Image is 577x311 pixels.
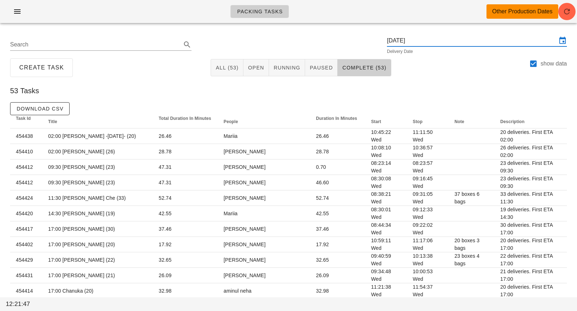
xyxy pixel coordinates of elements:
td: 17:00 [PERSON_NAME] (21) [43,268,153,283]
td: [PERSON_NAME] [218,144,310,159]
td: Mariia [218,206,310,221]
td: 42.55 [310,206,365,221]
td: 28.78 [310,144,365,159]
td: 47.31 [153,159,218,175]
span: Running [273,65,300,71]
td: 46.60 [310,175,365,190]
td: 22 deliveries. First ETA 17:00 [494,252,567,268]
td: 37.46 [153,221,218,237]
button: Complete (53) [338,59,391,76]
td: 30 deliveries. First ETA 17:00 [494,221,567,237]
td: 08:38:21 Wed [365,190,407,206]
td: 28.78 [153,144,218,159]
td: 37 boxes 6 bags [449,190,494,206]
label: show data [541,60,567,67]
td: [PERSON_NAME] [218,237,310,252]
div: Delivery Date [387,49,567,54]
td: 20 boxes 3 bags [449,237,494,252]
td: 14:30 [PERSON_NAME] (19) [43,206,153,221]
td: 32.98 [153,283,218,299]
span: Create Task [19,64,64,71]
td: 33 deliveries. First ETA 11:30 [494,190,567,206]
td: 09:16:45 Wed [407,175,449,190]
td: 0.70 [310,159,365,175]
td: 454417 [10,221,43,237]
td: 11:30 [PERSON_NAME] Che (33) [43,190,153,206]
button: Create Task [10,58,73,77]
td: 47.31 [153,175,218,190]
td: 37.46 [310,221,365,237]
td: 17.92 [310,237,365,252]
td: 52.74 [310,190,365,206]
td: 32.65 [153,252,218,268]
td: 454410 [10,144,43,159]
th: Start: Not sorted. Activate to sort ascending. [365,115,407,129]
td: 26.09 [153,268,218,283]
button: All (53) [211,59,243,76]
span: Description [500,119,524,124]
span: Total Duration In Minutes [159,116,211,121]
div: 53 Tasks [4,79,573,102]
span: Title [48,119,57,124]
span: Paused [309,65,333,71]
button: Download CSV [10,102,70,115]
th: Total Duration In Minutes: Not sorted. Activate to sort ascending. [153,115,218,129]
td: 09:12:33 Wed [407,206,449,221]
td: 09:34:48 Wed [365,268,407,283]
td: 454412 [10,175,43,190]
td: 10:13:38 Wed [407,252,449,268]
td: 23 boxes 4 bags [449,252,494,268]
td: 08:23:14 Wed [365,159,407,175]
td: 454412 [10,159,43,175]
td: 23 deliveries. First ETA 09:30 [494,175,567,190]
button: Open [243,59,269,76]
td: 21 deliveries. First ETA 17:00 [494,268,567,283]
span: Stop [413,119,423,124]
span: Complete (53) [342,65,386,71]
td: 20 deliveries. First ETA 17:00 [494,283,567,299]
th: Stop: Not sorted. Activate to sort ascending. [407,115,449,129]
td: 11:21:38 Wed [365,283,407,299]
td: 09:22:02 Wed [407,221,449,237]
td: 02:00 [PERSON_NAME] -[DATE]- (20) [43,129,153,144]
th: Note: Not sorted. Activate to sort ascending. [449,115,494,129]
th: Duration In Minutes: Not sorted. Activate to sort ascending. [310,115,365,129]
td: 42.55 [153,206,218,221]
td: [PERSON_NAME] [218,159,310,175]
th: People: Not sorted. Activate to sort ascending. [218,115,310,129]
td: 454414 [10,283,43,299]
td: 08:30:01 Wed [365,206,407,221]
td: 32.65 [310,252,365,268]
td: 17:00 Chanuka (20) [43,283,153,299]
td: 454424 [10,190,43,206]
span: Open [248,65,264,71]
td: 08:44:34 Wed [365,221,407,237]
td: 52.74 [153,190,218,206]
span: All (53) [215,65,238,71]
td: 17:00 [PERSON_NAME] (20) [43,237,153,252]
td: 08:23:57 Wed [407,159,449,175]
td: 454429 [10,252,43,268]
span: Duration In Minutes [316,116,357,121]
button: Paused [305,59,338,76]
td: 10:08:10 Wed [365,144,407,159]
td: 10:00:53 Wed [407,268,449,283]
td: 454420 [10,206,43,221]
td: 11:54:37 Wed [407,283,449,299]
td: 17.92 [153,237,218,252]
td: 454438 [10,129,43,144]
td: [PERSON_NAME] [218,252,310,268]
td: 09:31:05 Wed [407,190,449,206]
td: 454431 [10,268,43,283]
td: 23 deliveries. First ETA 09:30 [494,159,567,175]
span: Note [454,119,464,124]
td: [PERSON_NAME] [218,190,310,206]
td: 08:30:08 Wed [365,175,407,190]
td: 10:59:11 Wed [365,237,407,252]
td: 20 deliveries. First ETA 17:00 [494,237,567,252]
td: 26 deliveries. First ETA 02:00 [494,144,567,159]
td: Mariia [218,129,310,144]
td: 09:40:59 Wed [365,252,407,268]
td: [PERSON_NAME] [218,221,310,237]
td: 11:17:06 Wed [407,237,449,252]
